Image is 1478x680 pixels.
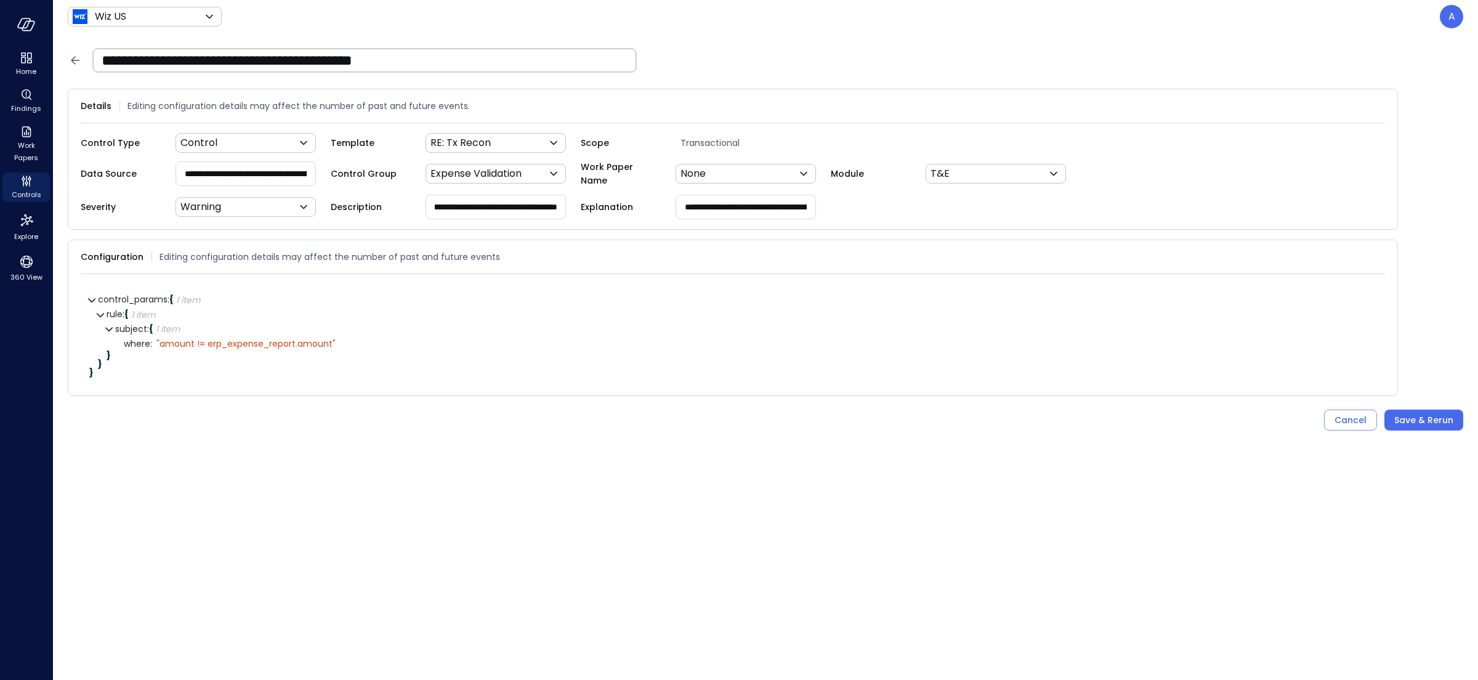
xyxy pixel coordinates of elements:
[1448,9,1455,24] p: A
[160,250,500,264] span: Editing configuration details may affect the number of past and future events
[127,99,470,113] span: Editing configuration details may affect the number of past and future events.
[169,293,174,306] span: {
[1384,410,1463,431] button: Save & Rerun
[10,271,42,283] span: 360 View
[180,136,217,150] p: Control
[180,200,221,214] p: Warning
[581,160,661,187] span: Work Paper Name
[1324,410,1377,431] button: Cancel
[81,167,161,180] span: Data Source
[81,136,161,150] span: Control Type
[89,368,1376,377] div: }
[124,339,152,349] span: where
[1394,413,1453,428] div: Save & Rerun
[1440,5,1463,28] div: Avi Brandwain
[581,200,661,214] span: Explanation
[581,136,661,150] span: Scope
[2,49,50,79] div: Home
[168,293,169,306] span: :
[115,323,149,335] span: subject
[2,172,50,202] div: Controls
[107,308,124,320] span: rule
[331,167,411,180] span: Control Group
[14,230,38,243] span: Explore
[16,65,36,78] span: Home
[7,139,45,164] span: Work Papers
[156,325,180,333] div: 1 item
[2,86,50,116] div: Findings
[2,251,50,285] div: 360 View
[430,166,522,181] p: Expense Validation
[331,136,411,150] span: Template
[430,136,491,150] p: RE: Tx Recon
[123,308,124,320] span: :
[124,308,129,320] span: {
[149,323,153,335] span: {
[81,99,111,113] span: Details
[95,9,126,24] p: Wiz US
[931,166,950,181] p: T&E
[11,102,41,115] span: Findings
[12,188,41,201] span: Controls
[176,296,200,304] div: 1 item
[147,323,149,335] span: :
[107,351,1376,360] div: }
[131,310,155,319] div: 1 item
[98,360,1376,368] div: }
[331,200,411,214] span: Description
[676,136,831,150] span: Transactional
[2,123,50,165] div: Work Papers
[680,166,706,181] p: None
[81,250,143,264] span: Configuration
[150,338,152,350] span: :
[1335,413,1367,428] div: Cancel
[98,293,169,306] span: control_params
[73,9,87,24] img: Icon
[156,338,336,349] div: " amount != erp_expense_report.amount"
[2,209,50,244] div: Explore
[831,167,911,180] span: Module
[81,200,161,214] span: Severity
